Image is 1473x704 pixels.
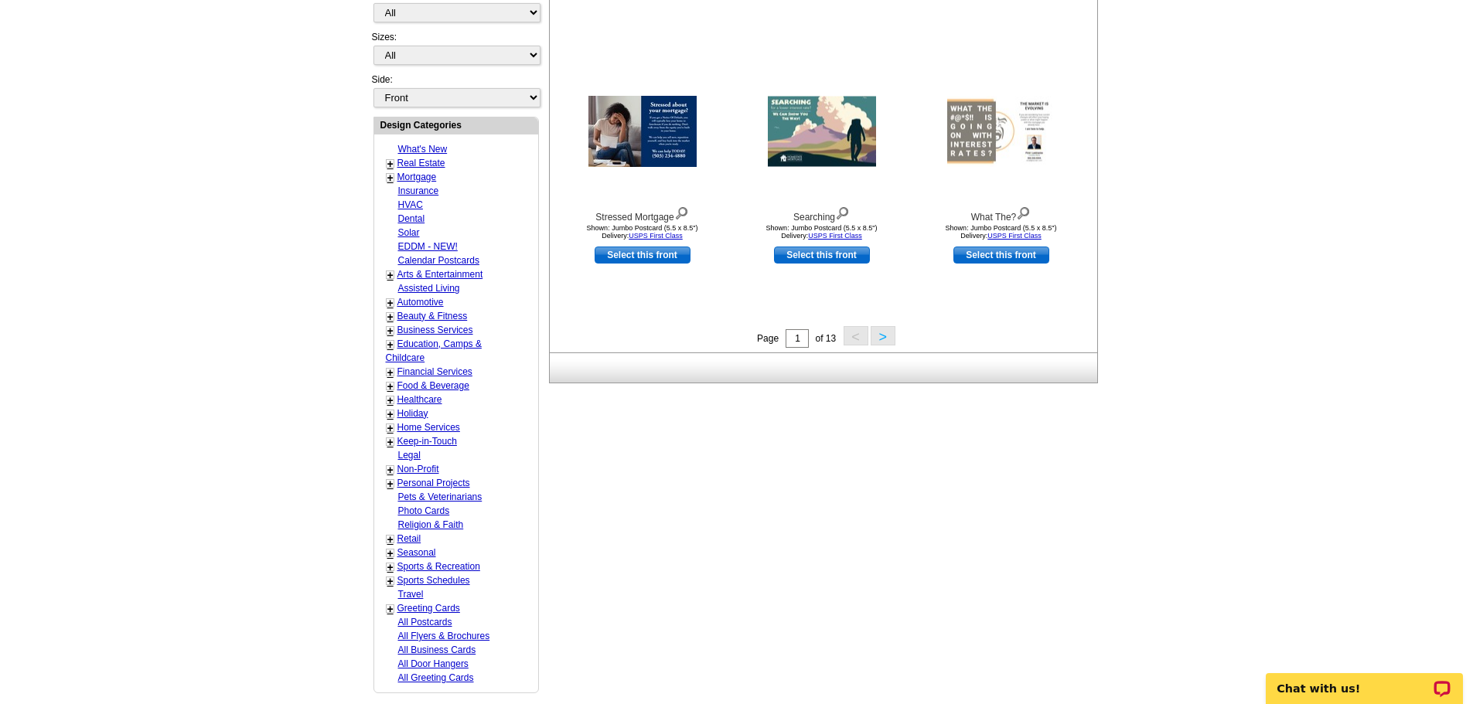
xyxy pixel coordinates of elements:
[398,213,425,224] a: Dental
[588,96,697,167] img: Stressed Mortgage
[387,172,394,184] a: +
[387,311,394,323] a: +
[398,491,482,502] a: Pets & Veterinarians
[387,478,394,490] a: +
[398,185,439,196] a: Insurance
[871,326,895,345] button: >
[557,203,728,224] div: Stressed Mortgage
[387,269,394,281] a: +
[953,247,1049,264] a: use this design
[737,224,907,240] div: Shown: Jumbo Postcard (5.5 x 8.5") Delivery:
[398,283,460,294] a: Assisted Living
[387,464,394,476] a: +
[916,224,1086,240] div: Shown: Jumbo Postcard (5.5 x 8.5") Delivery:
[397,172,437,182] a: Mortgage
[372,73,539,109] div: Side:
[398,227,420,238] a: Solar
[397,394,442,405] a: Healthcare
[374,117,538,132] div: Design Categories
[387,338,394,351] a: +
[372,30,539,73] div: Sizes:
[398,631,490,641] a: All Flyers & Brochures
[737,203,907,224] div: Searching
[387,380,394,393] a: +
[397,311,468,321] a: Beauty & Fitness
[398,255,479,266] a: Calendar Postcards
[595,247,690,264] a: use this design
[387,575,394,587] a: +
[387,603,394,615] a: +
[397,325,473,335] a: Business Services
[916,203,1086,224] div: What The?
[557,224,728,240] div: Shown: Jumbo Postcard (5.5 x 8.5") Delivery:
[397,297,444,308] a: Automotive
[808,232,862,240] a: USPS First Class
[386,338,482,363] a: Education, Camps & Childcare
[387,325,394,337] a: +
[397,547,436,558] a: Seasonal
[387,422,394,434] a: +
[844,326,868,345] button: <
[398,199,423,210] a: HVAC
[398,672,474,683] a: All Greeting Cards
[398,658,469,669] a: All Door Hangers
[397,158,445,168] a: Real Estate
[387,297,394,309] a: +
[398,589,424,600] a: Travel
[398,617,452,627] a: All Postcards
[398,644,476,655] a: All Business Cards
[398,519,464,530] a: Religion & Faith
[387,366,394,379] a: +
[398,144,448,155] a: What's New
[387,561,394,573] a: +
[397,422,460,433] a: Home Services
[397,366,472,377] a: Financial Services
[397,464,439,474] a: Non-Profit
[387,436,394,448] a: +
[815,333,836,344] span: of 13
[398,505,450,516] a: Photo Cards
[768,97,876,167] img: Searching
[398,241,458,252] a: EDDM - NEW!
[1256,655,1473,704] iframe: LiveChat chat widget
[397,436,457,447] a: Keep-in-Touch
[397,269,483,280] a: Arts & Entertainment
[387,408,394,420] a: +
[387,547,394,559] a: +
[397,478,470,488] a: Personal Projects
[757,333,779,344] span: Page
[397,533,421,544] a: Retail
[1016,203,1031,220] img: view design details
[397,380,469,391] a: Food & Beverage
[947,97,1055,167] img: What The?
[397,408,428,419] a: Holiday
[774,247,870,264] a: use this design
[397,575,470,586] a: Sports Schedules
[397,561,480,572] a: Sports & Recreation
[398,450,421,461] a: Legal
[397,603,460,614] a: Greeting Cards
[987,232,1042,240] a: USPS First Class
[387,394,394,406] a: +
[387,158,394,170] a: +
[629,232,683,240] a: USPS First Class
[835,203,850,220] img: view design details
[674,203,689,220] img: view design details
[387,533,394,546] a: +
